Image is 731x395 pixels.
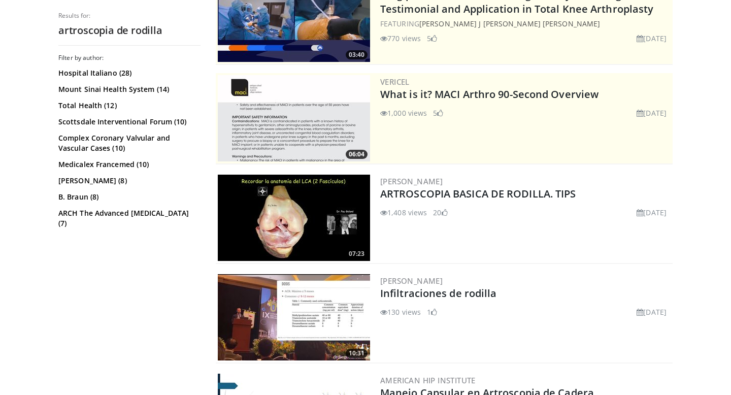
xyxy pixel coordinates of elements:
[58,101,198,111] a: Total Health (12)
[58,84,198,94] a: Mount Sinai Health System (14)
[58,133,198,153] a: Complex Coronary Valvular and Vascular Cases (10)
[637,307,667,317] li: [DATE]
[58,24,201,37] h2: artroscopia de rodilla
[58,12,201,20] p: Results for:
[58,192,198,202] a: B. Braun (8)
[58,54,201,62] h3: Filter by author:
[380,176,443,186] a: [PERSON_NAME]
[58,159,198,170] a: Medicalex Francemed (10)
[380,33,421,44] li: 770 views
[433,108,443,118] li: 5
[346,249,368,258] span: 07:23
[346,150,368,159] span: 06:04
[380,187,576,201] a: ARTROSCOPIA BASICA DE RODILLA. TIPS
[218,274,370,360] a: 10:31
[218,75,370,161] a: 06:04
[218,175,370,261] a: 07:23
[419,19,600,28] a: [PERSON_NAME] J [PERSON_NAME] [PERSON_NAME]
[380,375,476,385] a: American Hip Institute
[427,307,437,317] li: 1
[380,77,410,87] a: Vericel
[218,274,370,360] img: 0643257b-be0c-4c99-b40d-697a69222553.300x170_q85_crop-smart_upscale.jpg
[58,68,198,78] a: Hospital Italiano (28)
[637,207,667,218] li: [DATE]
[427,33,437,44] li: 5
[637,108,667,118] li: [DATE]
[637,33,667,44] li: [DATE]
[380,18,671,29] div: FEATURING
[58,208,198,228] a: ARCH The Advanced [MEDICAL_DATA] (7)
[380,87,599,101] a: What is it? MACI Arthro 90-Second Overview
[380,108,427,118] li: 1,000 views
[346,349,368,358] span: 10:31
[58,117,198,127] a: Scottsdale Interventional Forum (10)
[218,75,370,161] img: aa6cc8ed-3dbf-4b6a-8d82-4a06f68b6688.300x170_q85_crop-smart_upscale.jpg
[433,207,447,218] li: 20
[380,207,427,218] li: 1,408 views
[218,175,370,261] img: fylOjp5pkC-GA4Zn4xMDoxOjBzMTt2bJ.300x170_q85_crop-smart_upscale.jpg
[380,276,443,286] a: [PERSON_NAME]
[380,307,421,317] li: 130 views
[58,176,198,186] a: [PERSON_NAME] (8)
[380,286,497,300] a: Infiltraciones de rodilla
[346,50,368,59] span: 03:40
